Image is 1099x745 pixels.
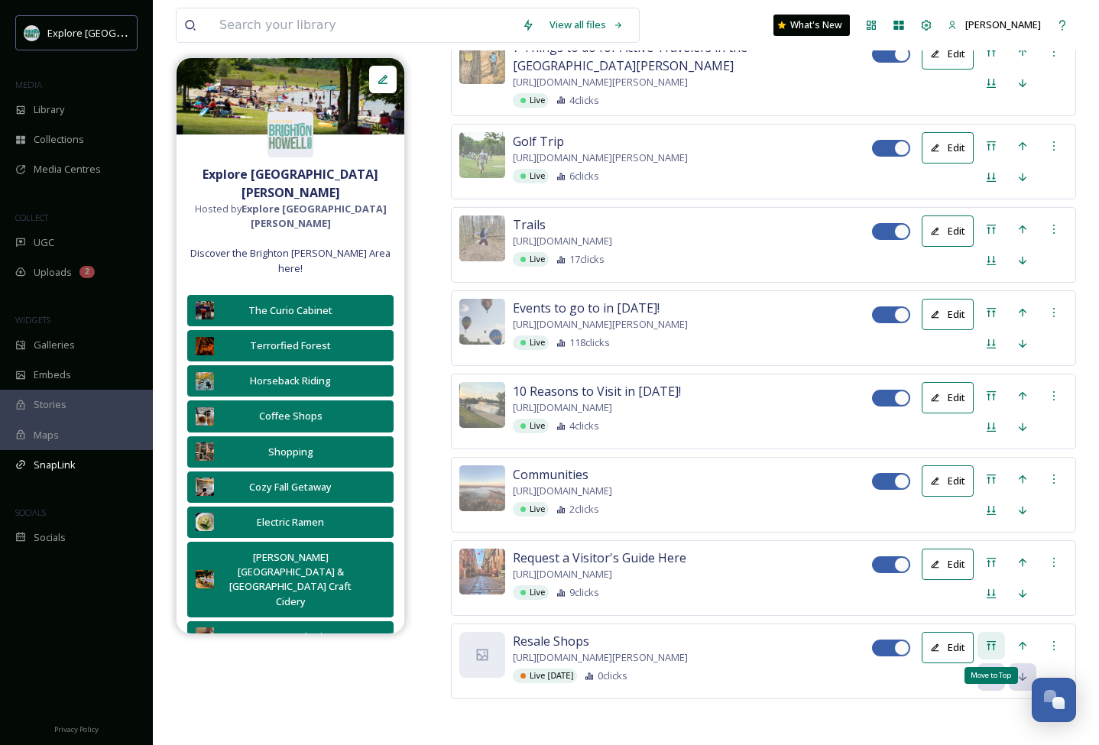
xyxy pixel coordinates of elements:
[187,471,394,503] button: Cozy Fall Getaway
[513,465,588,484] span: Communities
[513,382,681,400] span: 10 Reasons to Visit in [DATE]!
[513,335,549,350] div: Live
[922,299,974,330] button: Edit
[513,484,612,498] span: [URL][DOMAIN_NAME]
[187,330,394,361] button: Terrorfied Forest
[196,570,214,588] img: 1fe67a90-4096-424f-8163-bf6269e74564.jpg
[964,667,1018,684] div: Move to Top
[513,252,549,267] div: Live
[196,627,214,646] img: 968a124b-0fc0-4550-a7f5-39f3d3c27351.jpg
[513,567,612,581] span: [URL][DOMAIN_NAME]
[513,650,688,665] span: [URL][DOMAIN_NAME][PERSON_NAME]
[196,372,214,390] img: bc00d4ef-b3d3-44f9-86f1-557d12eb57d0.jpg
[34,338,75,352] span: Galleries
[459,38,505,84] img: 4f3c1eaa-61f1-4eae-a013-df717b057252.jpg
[34,132,84,147] span: Collections
[569,93,599,108] span: 4 clicks
[922,632,974,663] button: Edit
[513,400,612,415] span: [URL][DOMAIN_NAME]
[513,299,660,317] span: Events to go to in [DATE]!
[34,530,66,545] span: Socials
[34,368,71,382] span: Embeds
[196,513,214,531] img: 53d4e785-222f-438c-9a68-0f3a5003fe27.jpg
[459,215,505,261] img: %2540emilykayerobinson.png
[940,10,1049,40] a: [PERSON_NAME]
[196,301,214,319] img: 31b2a08f-ce22-4393-9250-7884f1620b2b.jpg
[513,549,686,567] span: Request a Visitor's Guide Here
[222,409,359,423] div: Coffee Shops
[569,502,599,517] span: 2 clicks
[54,719,99,737] a: Privacy Policy
[79,266,95,278] div: 2
[222,630,359,644] div: Donuts & Bakeries
[34,102,64,117] span: Library
[24,25,40,40] img: 67e7af72-b6c8-455a-acf8-98e6fe1b68aa.avif
[222,338,359,353] div: Terrorfied Forest
[15,79,42,90] span: MEDIA
[513,632,589,650] span: Resale Shops
[187,400,394,432] button: Coffee Shops
[15,212,48,223] span: COLLECT
[459,132,505,178] img: 51a3dc1b-6c53-48e0-945c-dec546612afd.jpg
[922,382,974,413] button: Edit
[459,465,505,511] img: %2540strutzballooning%25201.jpg
[513,234,612,248] span: [URL][DOMAIN_NAME]
[187,295,394,326] button: The Curio Cabinet
[184,202,397,231] span: Hosted by
[569,252,605,267] span: 17 clicks
[187,621,394,653] button: Donuts & Bakeries
[513,502,549,517] div: Live
[459,549,505,594] img: AADEB289-64A1-4D42-9568-175DB3FBE7D6.jpeg
[922,465,974,497] button: Edit
[773,15,850,36] div: What's New
[513,132,564,151] span: Golf Trip
[513,75,688,89] span: [URL][DOMAIN_NAME][PERSON_NAME]
[222,445,359,459] div: Shopping
[598,669,627,683] span: 0 clicks
[922,38,974,70] button: Edit
[34,265,72,280] span: Uploads
[222,480,359,494] div: Cozy Fall Getaway
[965,18,1041,31] span: [PERSON_NAME]
[513,419,549,433] div: Live
[34,458,76,472] span: SnapLink
[15,507,46,518] span: SOCIALS
[34,428,59,442] span: Maps
[222,374,359,388] div: Horseback Riding
[922,549,974,580] button: Edit
[54,724,99,734] span: Privacy Policy
[222,515,359,530] div: Electric Ramen
[513,317,688,332] span: [URL][DOMAIN_NAME][PERSON_NAME]
[15,314,50,326] span: WIDGETS
[569,169,599,183] span: 6 clicks
[513,93,549,108] div: Live
[177,58,404,134] img: cb6c9135-67c4-4434-a57e-82c280aac642.jpg
[513,169,549,183] div: Live
[212,8,514,42] input: Search your library
[922,132,974,164] button: Edit
[34,162,101,177] span: Media Centres
[1032,678,1076,722] button: Open Chat
[187,507,394,538] button: Electric Ramen
[196,442,214,461] img: 4472244f-5787-4127-9299-69d351347d0c.jpg
[222,550,359,609] div: [PERSON_NAME][GEOGRAPHIC_DATA] & [GEOGRAPHIC_DATA] Craft Cidery
[34,397,66,412] span: Stories
[513,585,549,600] div: Live
[569,585,599,600] span: 9 clicks
[187,365,394,397] button: Horseback Riding
[922,215,974,247] button: Edit
[196,337,214,355] img: f6e74bba-569a-4dba-8d18-2dc0e58d0619.jpg
[267,112,313,157] img: 67e7af72-b6c8-455a-acf8-98e6fe1b68aa.avif
[569,335,610,350] span: 118 clicks
[513,38,872,75] span: 7 Things to do for Active Travelers in the [GEOGRAPHIC_DATA][PERSON_NAME]
[459,382,505,428] img: %2540engineeringmotherhood%25201.png
[569,419,599,433] span: 4 clicks
[513,669,577,683] div: Live [DATE]
[47,25,258,40] span: Explore [GEOGRAPHIC_DATA][PERSON_NAME]
[187,542,394,617] button: [PERSON_NAME][GEOGRAPHIC_DATA] & [GEOGRAPHIC_DATA] Craft Cidery
[459,299,505,345] img: %2540pei.design%25204.jpg
[196,407,214,426] img: 4aea3e06-4ec9-4247-ac13-78809116f78e.jpg
[187,436,394,468] button: Shopping
[542,10,631,40] a: View all files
